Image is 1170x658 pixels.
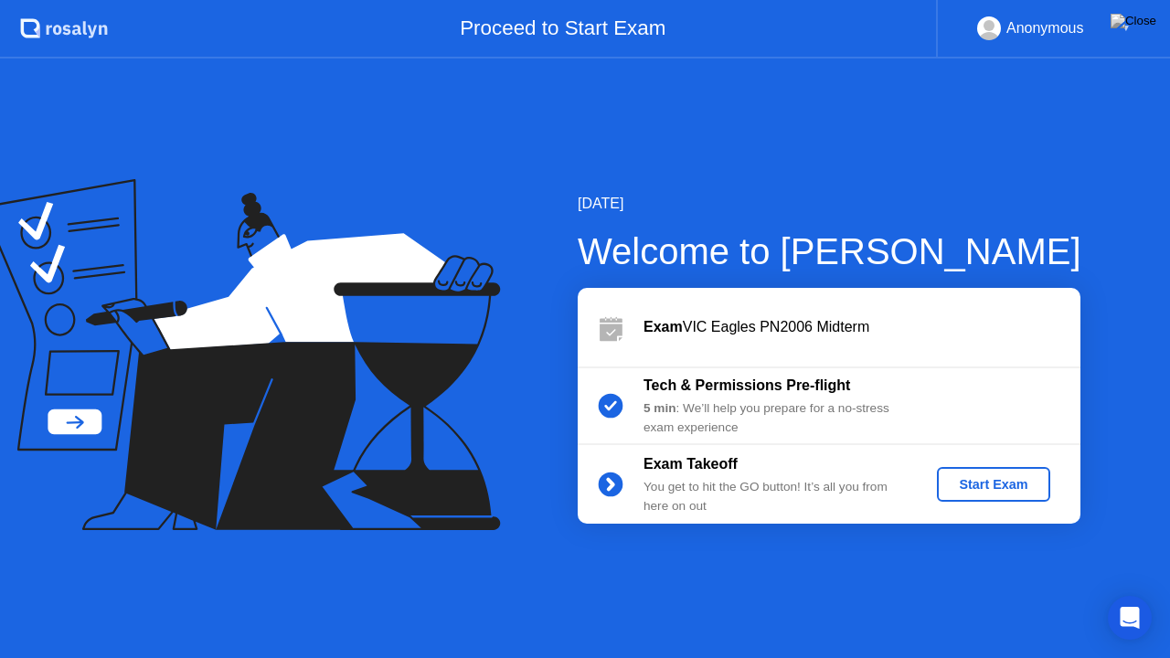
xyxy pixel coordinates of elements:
[643,401,676,415] b: 5 min
[643,319,683,334] b: Exam
[944,477,1042,492] div: Start Exam
[1108,596,1152,640] div: Open Intercom Messenger
[643,377,850,393] b: Tech & Permissions Pre-flight
[643,399,907,437] div: : We’ll help you prepare for a no-stress exam experience
[578,224,1081,279] div: Welcome to [PERSON_NAME]
[578,193,1081,215] div: [DATE]
[937,467,1049,502] button: Start Exam
[643,456,738,472] b: Exam Takeoff
[1006,16,1084,40] div: Anonymous
[643,316,1080,338] div: VIC Eagles PN2006 Midterm
[1111,14,1156,28] img: Close
[643,478,907,515] div: You get to hit the GO button! It’s all you from here on out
